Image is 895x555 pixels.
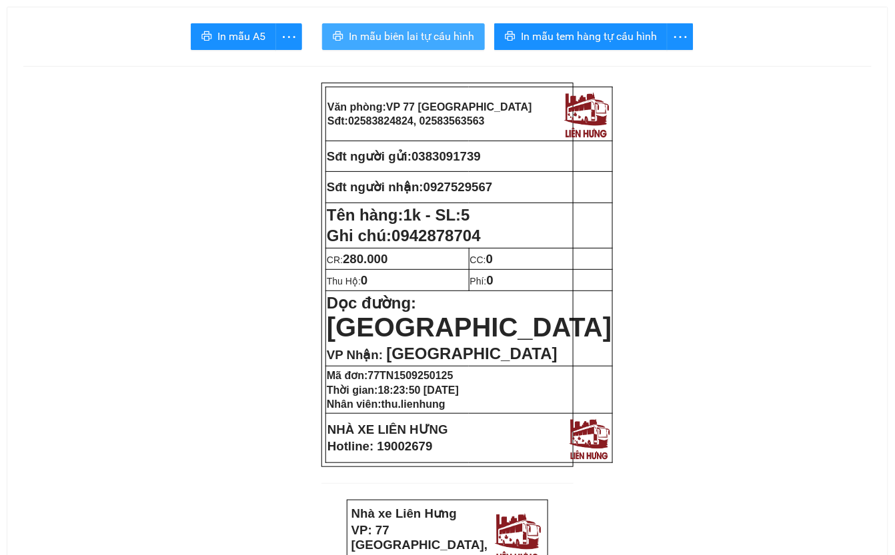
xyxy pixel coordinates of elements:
[327,276,367,286] span: Thu Hộ:
[667,23,694,50] button: more
[386,344,557,362] span: [GEOGRAPHIC_DATA]
[349,28,474,45] span: In mẫu biên lai tự cấu hình
[368,370,454,381] span: 77TN1509250125
[327,370,454,381] strong: Mã đơn:
[327,384,459,396] strong: Thời gian:
[327,101,532,113] strong: Văn phòng:
[403,206,470,224] span: 1k - SL:
[411,149,481,163] span: 0383091739
[327,255,388,265] span: CR:
[391,227,480,245] span: 0942878704
[327,149,411,163] strong: Sđt người gửi:
[275,23,302,50] button: more
[423,180,493,194] span: 0927529567
[487,273,494,287] span: 0
[361,273,367,287] span: 0
[327,398,445,410] strong: Nhân viên:
[327,439,433,453] strong: Hotline: 19002679
[327,206,470,224] strong: Tên hàng:
[201,31,212,43] span: printer
[327,422,448,436] strong: NHÀ XE LIÊN HƯNG
[343,252,387,266] span: 280.000
[461,206,470,224] span: 5
[327,180,423,194] strong: Sđt người nhận:
[327,294,612,340] strong: Dọc đường:
[381,398,445,410] span: thu.lienhung
[217,28,265,45] span: In mẫu A5
[327,115,485,127] strong: Sđt:
[470,276,494,286] span: Phí:
[327,348,383,362] span: VP Nhận:
[276,29,301,45] span: more
[348,115,485,127] span: 02583824824, 02583563563
[505,31,516,43] span: printer
[494,23,668,50] button: printerIn mẫu tem hàng tự cấu hình
[327,312,612,342] span: [GEOGRAPHIC_DATA]
[486,252,493,266] span: 0
[333,31,343,43] span: printer
[470,255,494,265] span: CC:
[561,89,612,139] img: logo
[378,384,460,396] span: 18:23:50 [DATE]
[327,227,481,245] span: Ghi chú:
[386,101,532,113] span: VP 77 [GEOGRAPHIC_DATA]
[191,23,276,50] button: printerIn mẫu A5
[668,29,693,45] span: more
[322,23,485,50] button: printerIn mẫu biên lai tự cấu hình
[521,28,657,45] span: In mẫu tem hàng tự cấu hình
[351,506,457,520] strong: Nhà xe Liên Hưng
[566,415,612,461] img: logo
